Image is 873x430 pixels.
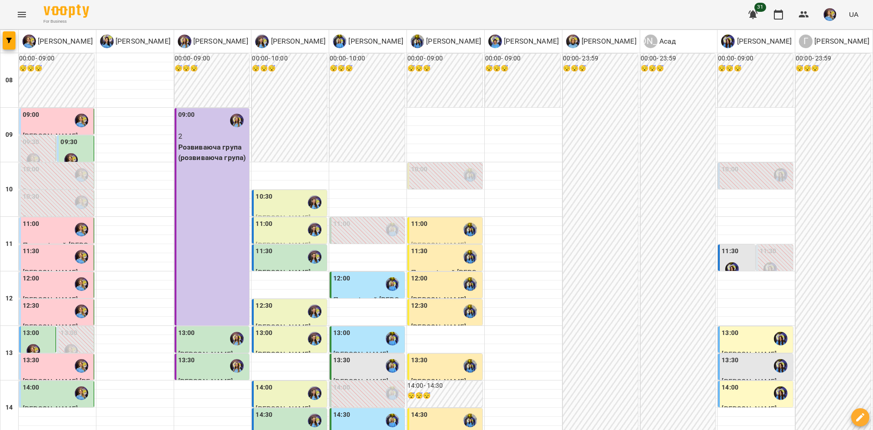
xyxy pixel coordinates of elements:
[256,301,272,311] label: 12:30
[463,414,477,427] img: Свириденко Аня
[411,241,466,250] span: [PERSON_NAME]
[333,219,350,229] label: 11:00
[252,64,327,74] h6: 😴😴😴
[566,35,580,48] img: Б
[230,332,244,345] div: Казимирів Тетяна
[23,213,92,224] p: 0
[256,328,272,338] label: 13:00
[799,35,869,48] div: Городецька Карина
[463,223,477,236] img: Свириденко Аня
[718,54,793,64] h6: 00:00 - 09:00
[36,36,93,47] p: [PERSON_NAME]
[230,359,244,373] div: Казимирів Тетяна
[308,305,321,318] img: Ігнатенко Оксана
[411,35,481,48] a: С [PERSON_NAME]
[774,332,788,345] div: Вахнован Діана
[75,277,88,291] div: Позднякова Анастасія
[75,386,88,400] img: Позднякова Анастасія
[256,383,272,393] label: 14:00
[308,250,321,264] img: Ігнатенко Оксана
[333,35,346,48] img: Р
[333,274,350,284] label: 12:00
[75,223,88,236] div: Позднякова Анастасія
[722,405,777,413] span: [PERSON_NAME]
[23,268,78,277] span: [PERSON_NAME]
[19,54,94,64] h6: 00:00 - 09:00
[64,344,78,358] div: Позднякова Анастасія
[178,110,195,120] label: 09:00
[333,410,350,420] label: 14:30
[178,377,233,386] span: [PERSON_NAME]
[230,114,244,127] img: Казимирів Тетяна
[849,10,858,19] span: UA
[178,328,195,338] label: 13:00
[580,36,637,47] p: [PERSON_NAME]
[114,36,171,47] p: [PERSON_NAME]
[488,35,559,48] div: Чирва Юлія
[44,19,89,25] span: For Business
[308,332,321,345] img: Ігнатенко Оксана
[386,277,399,291] div: Ратушенко Альона
[23,383,40,393] label: 14:00
[26,344,40,358] img: Позднякова Анастасія
[308,223,321,236] div: Ігнатенко Оксана
[23,185,92,196] p: 0
[333,404,403,415] p: 0
[100,35,171,48] div: Базілєва Катерина
[563,64,638,74] h6: 😴😴😴
[754,3,766,12] span: 31
[75,114,88,127] img: Позднякова Анастасія
[255,35,326,48] a: І [PERSON_NAME]
[463,277,477,291] img: Свириденко Аня
[718,64,793,74] h6: 😴😴😴
[722,246,738,256] label: 11:30
[64,153,78,167] img: Позднякова Анастасія
[256,192,272,202] label: 10:30
[411,219,428,229] label: 11:00
[411,165,428,175] label: 10:00
[725,262,739,276] div: Вахнован Діана
[386,414,399,427] div: Ратушенко Альона
[23,165,40,175] label: 10:00
[178,142,248,163] p: Розвиваюча група (розвиваюча група)
[502,36,559,47] p: [PERSON_NAME]
[252,54,327,64] h6: 00:00 - 10:00
[178,35,248,48] div: Казимирів Тетяна
[823,8,836,21] img: 6b085e1eb0905a9723a04dd44c3bb19c.jpg
[26,153,40,167] img: Позднякова Анастасія
[75,305,88,318] img: Позднякова Анастасія
[411,274,428,284] label: 12:00
[23,137,40,147] label: 09:30
[463,359,477,373] div: Свириденко Аня
[488,35,502,48] img: Ч
[256,268,311,277] span: [PERSON_NAME]
[763,262,777,276] div: Вахнован Діана
[308,386,321,400] div: Ігнатенко Оксана
[796,54,871,64] h6: 00:00 - 23:59
[411,323,466,331] span: [PERSON_NAME]
[722,185,791,196] p: 0
[722,377,777,386] span: [PERSON_NAME]
[774,386,788,400] img: Вахнован Діана
[178,35,191,48] img: К
[330,64,405,74] h6: 😴😴😴
[463,250,477,264] img: Свириденко Аня
[60,328,77,338] label: 13:00
[386,386,399,400] img: Ратушенко Альона
[407,391,482,401] h6: 😴😴😴
[75,250,88,264] img: Позднякова Анастасія
[23,241,88,260] span: Празднічний [PERSON_NAME]
[799,35,869,48] a: Г [PERSON_NAME]
[175,64,250,74] h6: 😴😴😴
[23,355,40,365] label: 13:30
[485,54,560,64] h6: 00:00 - 09:00
[346,36,403,47] p: [PERSON_NAME]
[463,305,477,318] img: Свириденко Аня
